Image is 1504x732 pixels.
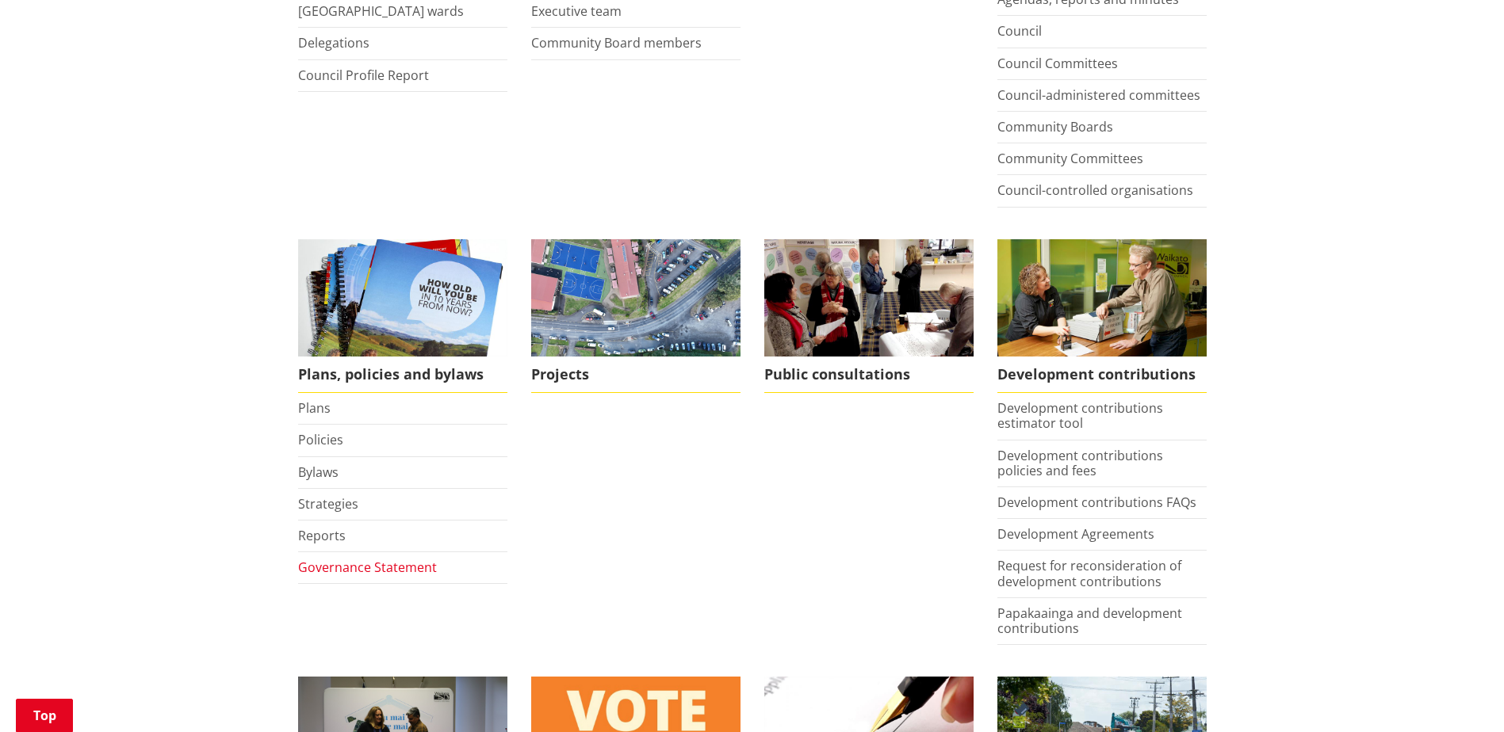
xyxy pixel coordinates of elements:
a: Community Committees [997,150,1143,167]
a: Council-controlled organisations [997,181,1193,199]
a: [GEOGRAPHIC_DATA] wards [298,2,464,20]
a: Request for reconsideration of development contributions [997,557,1181,589]
a: Development contributions policies and fees [997,447,1163,479]
a: Council-administered committees [997,86,1200,104]
img: Long Term Plan [298,239,507,357]
a: Bylaws [298,463,339,481]
a: Council [997,22,1042,40]
img: DJI_0336 [531,239,741,357]
a: Executive team [531,2,622,20]
a: Governance Statement [298,559,437,576]
a: Reports [298,527,346,544]
span: Public consultations [764,356,974,393]
a: Papakaainga and development contributions [997,604,1182,637]
span: Projects [531,356,741,393]
a: Development contributions FAQs [997,494,1196,511]
a: Council Committees [997,55,1118,72]
a: public-consultations Public consultations [764,239,974,394]
a: Community Boards [997,118,1113,135]
a: Policies [298,431,343,448]
a: We produce a number of plans, policies and bylaws including the Long Term Plan Plans, policies an... [298,239,507,394]
a: Plans [298,399,331,417]
span: Development contributions [997,356,1207,393]
a: Community Board members [531,34,702,51]
a: Projects [531,239,741,394]
a: Strategies [298,495,358,513]
a: FInd out more about fees and fines here Development contributions [997,239,1207,394]
a: Delegations [298,34,369,51]
a: Development contributions estimator tool [997,399,1163,432]
img: public-consultations [764,239,974,357]
a: Council Profile Report [298,67,429,84]
img: Fees [997,239,1207,357]
iframe: Messenger Launcher [1431,665,1488,722]
a: Development Agreements [997,525,1154,543]
a: Top [16,699,73,732]
span: Plans, policies and bylaws [298,356,507,393]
